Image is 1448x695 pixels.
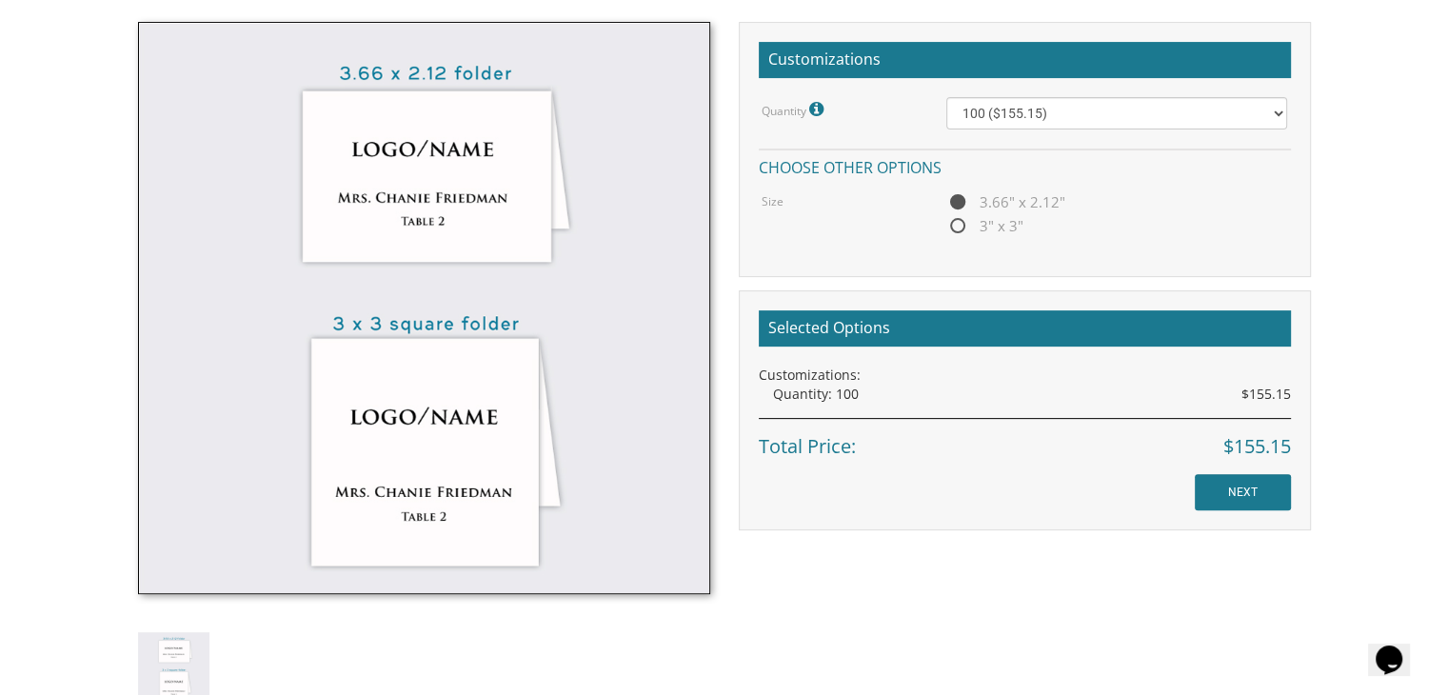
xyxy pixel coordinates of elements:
[759,310,1291,347] h2: Selected Options
[138,22,710,594] img: seating-cards-thumb.jpg
[762,193,784,209] label: Size
[759,418,1291,461] div: Total Price:
[1223,433,1291,461] span: $155.15
[1241,385,1291,404] span: $155.15
[762,97,828,122] label: Quantity
[946,190,1065,214] span: 3.66" x 2.12"
[759,149,1291,182] h4: Choose other options
[1195,474,1291,510] input: NEXT
[759,42,1291,78] h2: Customizations
[773,385,1291,404] div: Quantity: 100
[759,366,1291,385] div: Customizations:
[1368,619,1429,676] iframe: chat widget
[946,214,1023,238] span: 3" x 3"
